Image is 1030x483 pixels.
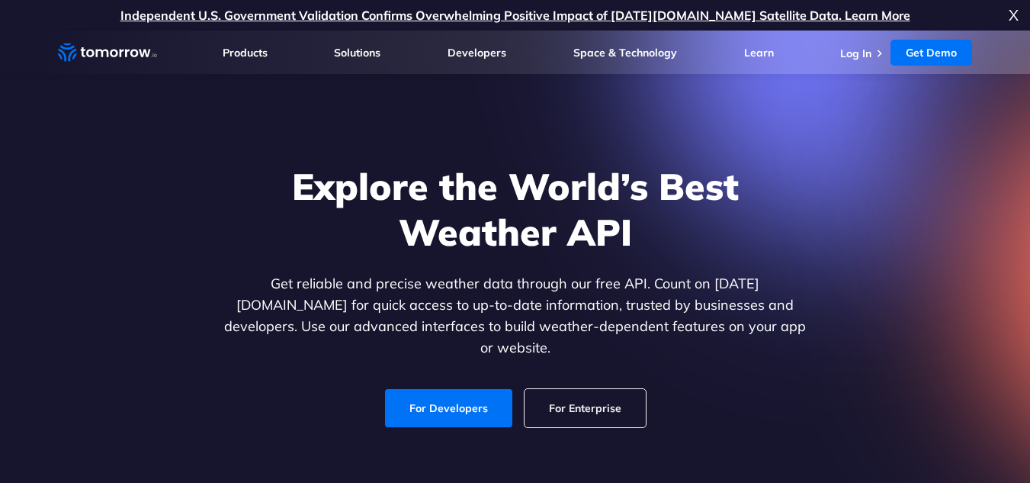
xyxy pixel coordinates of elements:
a: Space & Technology [573,46,677,60]
a: For Enterprise [525,389,646,427]
a: Solutions [334,46,380,60]
h1: Explore the World’s Best Weather API [221,163,810,255]
a: Independent U.S. Government Validation Confirms Overwhelming Positive Impact of [DATE][DOMAIN_NAM... [120,8,910,23]
a: Home link [58,41,157,64]
a: Log In [840,47,871,60]
a: For Developers [385,389,512,427]
p: Get reliable and precise weather data through our free API. Count on [DATE][DOMAIN_NAME] for quic... [221,273,810,359]
a: Products [223,46,268,60]
a: Get Demo [890,40,972,66]
a: Learn [744,46,774,60]
a: Developers [448,46,506,60]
